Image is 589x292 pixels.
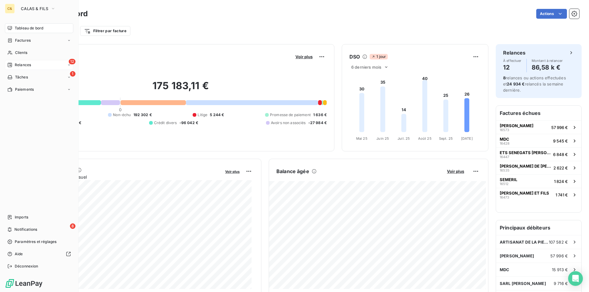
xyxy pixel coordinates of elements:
h6: Principaux débiteurs [496,220,581,235]
span: 1 741 € [556,192,568,197]
span: 192 302 € [133,112,152,118]
span: SARL [PERSON_NAME] [500,281,546,286]
button: MDC164289 545 € [496,134,581,147]
span: [PERSON_NAME] [500,253,534,258]
span: À effectuer [503,59,522,63]
span: 107 582 € [549,240,568,245]
span: Imports [15,214,28,220]
h6: Balance âgée [276,168,309,175]
span: 16473 [500,195,509,199]
h6: DSO [349,53,360,60]
span: -27 984 € [308,120,327,126]
span: [PERSON_NAME] DE [PERSON_NAME] [500,164,551,169]
span: Promesse de paiement [270,112,311,118]
button: [PERSON_NAME]1657357 996 € [496,120,581,134]
tspan: Juin 25 [376,136,389,141]
span: 1 824 € [554,179,568,184]
span: [PERSON_NAME] ET FILS [500,191,549,195]
span: 2 622 € [553,165,568,170]
button: Voir plus [223,169,241,174]
div: C& [5,4,15,13]
span: 9 716 € [554,281,568,286]
h2: 175 183,11 € [35,80,327,98]
tspan: Mai 25 [356,136,368,141]
span: 15 913 € [552,267,568,272]
span: 8 [503,75,506,80]
span: 16512 [500,182,509,186]
span: ETS SENEGATS [PERSON_NAME] ET FILS [500,150,551,155]
span: Litige [198,112,207,118]
tspan: [DATE] [461,136,473,141]
span: 16447 [500,155,509,159]
span: Tâches [15,74,28,80]
button: Voir plus [445,169,466,174]
span: MDC [500,267,509,272]
span: relances ou actions effectuées et relancés la semaine dernière. [503,75,566,93]
span: Avoirs non associés [271,120,306,126]
span: 0 [119,107,121,112]
h6: Relances [503,49,525,56]
img: Logo LeanPay [5,279,43,288]
span: 5 244 € [210,112,224,118]
span: 16573 [500,128,509,132]
span: 12 [69,59,75,64]
span: SEMERIL [500,177,517,182]
span: 9 545 € [553,138,568,143]
tspan: Sept. 25 [439,136,453,141]
span: MDC [500,137,509,142]
tspan: Août 25 [418,136,432,141]
button: Voir plus [294,54,314,59]
h4: 86,58 k € [532,63,563,72]
span: Paiements [15,87,34,92]
span: 8 [70,223,75,229]
button: [PERSON_NAME] ET FILS164731 741 € [496,188,581,201]
span: Factures [15,38,31,43]
span: 1 jour [370,54,388,59]
button: Filtrer par facture [80,26,130,36]
span: Crédit divers [154,120,177,126]
span: Déconnexion [15,264,38,269]
button: [PERSON_NAME] DE [PERSON_NAME]165352 622 € [496,161,581,174]
span: 1 636 € [313,112,327,118]
span: 24 934 € [507,82,525,86]
span: Non-échu [113,112,131,118]
button: ETS SENEGATS [PERSON_NAME] ET FILS164476 848 € [496,147,581,161]
span: 1 [70,71,75,77]
h4: 12 [503,63,522,72]
span: [PERSON_NAME] [500,123,533,128]
span: Tableau de bord [15,25,43,31]
span: CALAS & FILS [21,6,48,11]
span: Paramètres et réglages [15,239,56,245]
tspan: Juil. 25 [398,136,410,141]
span: Relances [15,62,31,68]
span: 57 996 € [550,253,568,258]
span: Chiffre d'affaires mensuel [35,174,221,180]
span: 16535 [500,169,510,172]
span: Voir plus [225,169,240,174]
span: Clients [15,50,27,55]
a: Aide [5,249,73,259]
span: 6 848 € [553,152,568,157]
span: 57 996 € [551,125,568,130]
button: SEMERIL165121 824 € [496,174,581,188]
span: Notifications [14,227,37,232]
span: Aide [15,251,23,257]
span: 16428 [500,142,510,145]
span: 6 derniers mois [351,65,381,70]
span: Voir plus [447,169,464,174]
div: Open Intercom Messenger [568,271,583,286]
span: Montant à relancer [532,59,563,63]
span: ARTISANAT DE LA PIERRE [500,240,549,245]
h6: Factures échues [496,106,581,120]
span: -96 042 € [179,120,198,126]
button: Actions [536,9,567,19]
span: Voir plus [295,54,313,59]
